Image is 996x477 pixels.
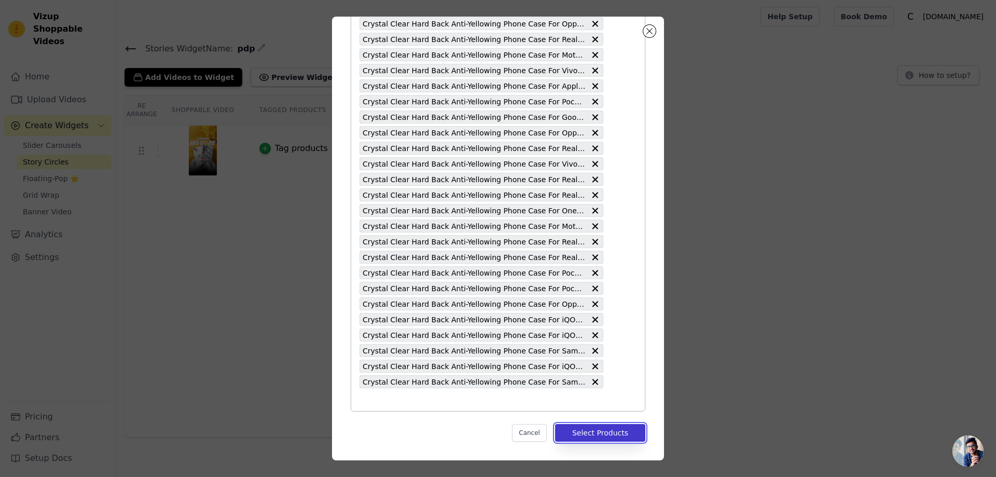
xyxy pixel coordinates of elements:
[952,435,984,467] div: Open chat
[363,49,586,61] span: Crystal Clear Hard Back Anti-Yellowing Phone Case For Motorola Moto G05
[363,329,586,341] span: Crystal Clear Hard Back Anti-Yellowing Phone Case For iQOO 9 SE 5G
[363,345,586,357] span: Crystal Clear Hard Back Anti-Yellowing Phone Case For Samsung M05
[363,282,586,294] span: Crystal Clear Hard Back Anti-Yellowing Phone Case For Poco X3 4G
[363,64,586,76] span: Crystal Clear Hard Back Anti-Yellowing Phone Case For Vivo V50 5G
[363,33,586,45] span: Crystal Clear Hard Back Anti-Yellowing Phone Case For Realme P3 Pro 5G
[363,251,586,263] span: Crystal Clear Hard Back Anti-Yellowing Phone Case For Realme GT 2 Pro
[363,158,586,170] span: Crystal Clear Hard Back Anti-Yellowing Phone Case For Vivo Y29 5G
[363,18,586,30] span: Crystal Clear Hard Back Anti-Yellowing Phone Case For Oppo F29 5G
[363,189,586,201] span: Crystal Clear Hard Back Anti-Yellowing Phone Case For Realme 14 Pro Plus 5G
[555,424,645,442] button: Select Products
[643,25,656,37] button: Close modal
[363,360,586,372] span: Crystal Clear Hard Back Anti-Yellowing Phone Case For iQOO Z5
[363,314,586,325] span: Crystal Clear Hard Back Anti-Yellowing Phone Case For iQOO 13 5G
[363,267,586,279] span: Crystal Clear Hard Back Anti-Yellowing Phone Case For Poco X3 Pro 4G
[363,111,586,123] span: Crystal Clear Hard Back Anti-Yellowing Phone Case For Google Pixel 9A 5G
[363,376,586,388] span: Crystal Clear Hard Back Anti-Yellowing Phone Case For Samsung F02
[363,173,586,185] span: Crystal Clear Hard Back Anti-Yellowing Phone Case For Realme 14 Pro 5G
[512,424,547,442] button: Cancel
[363,220,586,232] span: Crystal Clear Hard Back Anti-Yellowing Phone Case For Motorola RAZR 50 Ultra 5G
[363,298,586,310] span: Crystal Clear Hard Back Anti-Yellowing Phone Case For Oppo Find X8 5G
[363,142,586,154] span: Crystal Clear Hard Back Anti-Yellowing Phone Case For Realme 13 Pro 5G
[363,205,586,216] span: Crystal Clear Hard Back Anti-Yellowing Phone Case For OnePlus 13R 5G
[363,127,586,139] span: Crystal Clear Hard Back Anti-Yellowing Phone Case For Oppo K10 4G
[363,96,586,107] span: Crystal Clear Hard Back Anti-Yellowing Phone Case For Poco M4 5G
[363,80,586,92] span: Crystal Clear Hard Back Anti-Yellowing Phone Case For Apple iPhone 16e
[363,236,586,248] span: Crystal Clear Hard Back Anti-Yellowing Phone Case For Realme GT 7 Pro 5G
